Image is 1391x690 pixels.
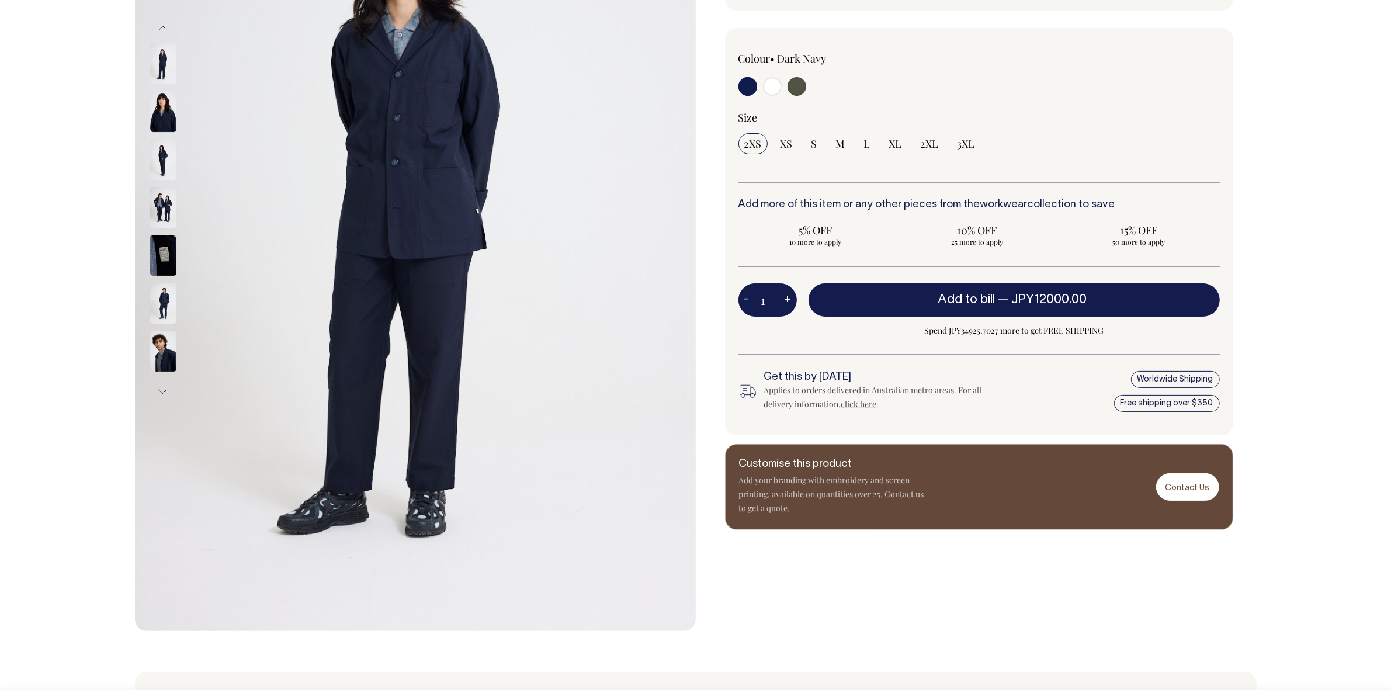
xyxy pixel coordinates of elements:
button: - [738,289,755,312]
input: 3XL [952,133,981,154]
h6: Customise this product [739,459,926,470]
img: dark-navy [150,91,176,132]
a: Contact Us [1156,473,1219,501]
span: M [836,137,845,151]
span: XS [781,137,793,151]
span: JPY12000.00 [1012,294,1087,306]
a: click here [841,398,877,410]
span: 15% OFF [1067,223,1210,237]
img: dark-navy [150,139,176,180]
span: • [771,51,775,65]
input: 2XS [738,133,768,154]
input: 15% OFF 50 more to apply [1062,220,1216,250]
span: 10% OFF [906,223,1049,237]
span: 10 more to apply [744,237,887,247]
div: Applies to orders delivered in Australian metro areas. For all delivery information, . [764,383,1001,411]
input: L [858,133,876,154]
button: Add to bill —JPY12000.00 [809,283,1220,316]
div: Colour [738,51,931,65]
span: 3XL [958,137,975,151]
img: dark-navy [150,235,176,276]
img: dark-navy [150,43,176,84]
a: workwear [980,200,1028,210]
img: dark-navy [150,379,176,419]
span: L [864,137,870,151]
span: 25 more to apply [906,237,1049,247]
label: Dark Navy [778,51,827,65]
input: M [830,133,851,154]
img: dark-navy [150,187,176,228]
div: Size [738,110,1220,124]
span: XL [889,137,902,151]
span: S [811,137,817,151]
img: dark-navy [150,331,176,372]
span: 2XL [921,137,939,151]
input: XS [775,133,799,154]
span: Add to bill [938,294,995,306]
input: XL [883,133,908,154]
span: Spend JPY34925.7027 more to get FREE SHIPPING [809,324,1220,338]
span: 5% OFF [744,223,887,237]
span: 50 more to apply [1067,237,1210,247]
h6: Get this by [DATE] [764,372,1001,383]
p: Add your branding with embroidery and screen printing, available on quantities over 25. Contact u... [739,473,926,515]
span: — [998,294,1090,306]
button: Previous [154,15,172,41]
input: S [806,133,823,154]
img: dark-navy [150,283,176,324]
h6: Add more of this item or any other pieces from the collection to save [738,199,1220,211]
span: 2XS [744,137,762,151]
button: + [779,289,797,312]
input: 5% OFF 10 more to apply [738,220,893,250]
input: 10% OFF 25 more to apply [900,220,1054,250]
button: Next [154,379,172,405]
input: 2XL [915,133,945,154]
